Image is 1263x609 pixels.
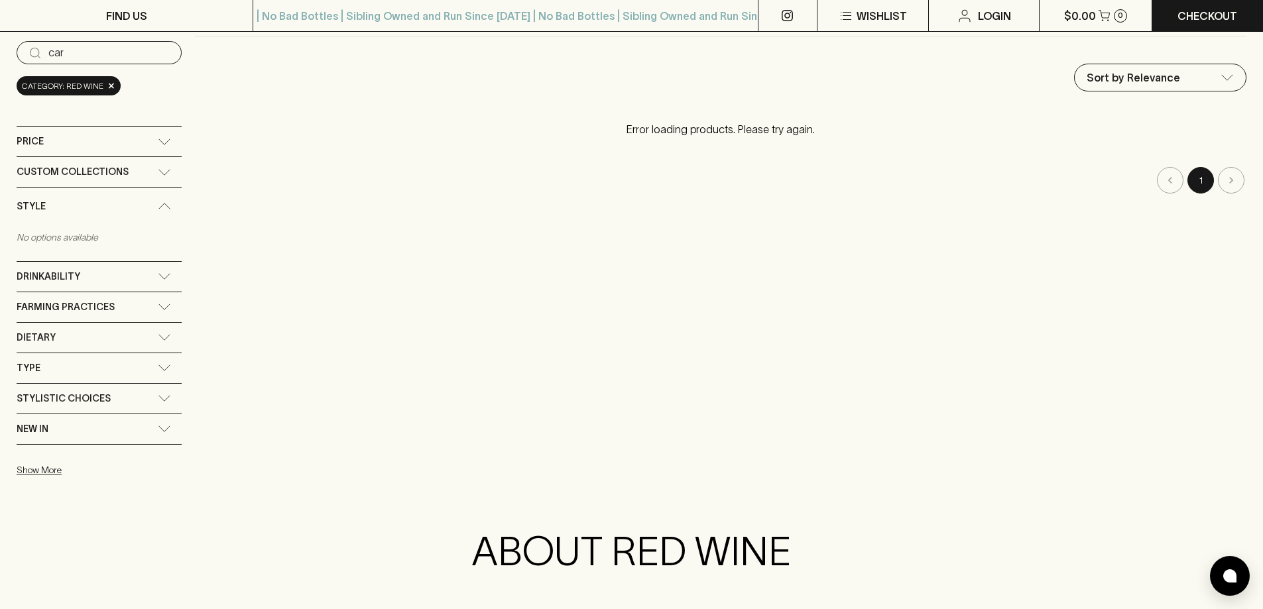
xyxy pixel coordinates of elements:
[1087,70,1180,85] p: Sort by Relevance
[17,323,182,353] div: Dietary
[17,157,182,187] div: Custom Collections
[22,80,103,93] span: Category: red wine
[195,108,1246,150] p: Error loading products. Please try again.
[1075,64,1246,91] div: Sort by Relevance
[17,457,190,484] button: Show More
[17,292,182,322] div: Farming Practices
[1223,569,1236,582] img: bubble-icon
[17,390,111,407] span: Stylistic Choices
[17,299,115,315] span: Farming Practices
[17,353,182,383] div: Type
[17,384,182,414] div: Stylistic Choices
[107,79,115,93] span: ×
[190,527,1074,575] h2: ABOUT RED WINE
[17,329,56,346] span: Dietary
[17,360,40,376] span: Type
[195,167,1246,194] nav: pagination navigation
[106,8,147,24] p: FIND US
[17,262,182,292] div: Drinkability
[17,421,48,437] span: New In
[17,268,80,285] span: Drinkability
[857,8,907,24] p: Wishlist
[1064,8,1096,24] p: $0.00
[1118,12,1123,19] p: 0
[17,127,182,156] div: Price
[48,42,171,64] input: Try “Pinot noir”
[1177,8,1237,24] p: Checkout
[17,414,182,444] div: New In
[17,133,44,150] span: Price
[17,164,129,180] span: Custom Collections
[17,198,46,215] span: Style
[978,8,1011,24] p: Login
[17,225,182,249] p: No options available
[17,188,182,225] div: Style
[1187,167,1214,194] button: page 1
